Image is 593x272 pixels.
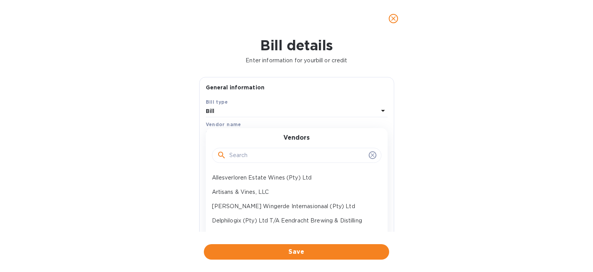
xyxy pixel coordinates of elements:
[206,108,215,114] b: Bill
[206,130,260,138] p: Select vendor name
[212,202,375,210] p: [PERSON_NAME] Wingerde Internasionaal (Pty) Ltd
[229,150,366,161] input: Search
[210,247,383,257] span: Save
[204,244,389,260] button: Save
[206,84,265,91] b: General information
[6,56,587,65] p: Enter information for your bill or credit
[206,99,228,105] b: Bill type
[384,9,403,28] button: close
[212,188,375,196] p: Artisans & Vines, LLC
[212,231,375,239] p: Dryk Finansiele Dienste (Edms) Bpk T/A Mischa Wines
[6,37,587,53] h1: Bill details
[283,134,310,142] h3: Vendors
[212,174,375,182] p: Allesverloren Estate Wines (Pty) Ltd
[206,121,241,127] b: Vendor name
[212,217,375,225] p: Delphilogix (Pty) Ltd T/A Eendracht Brewing & Distilling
